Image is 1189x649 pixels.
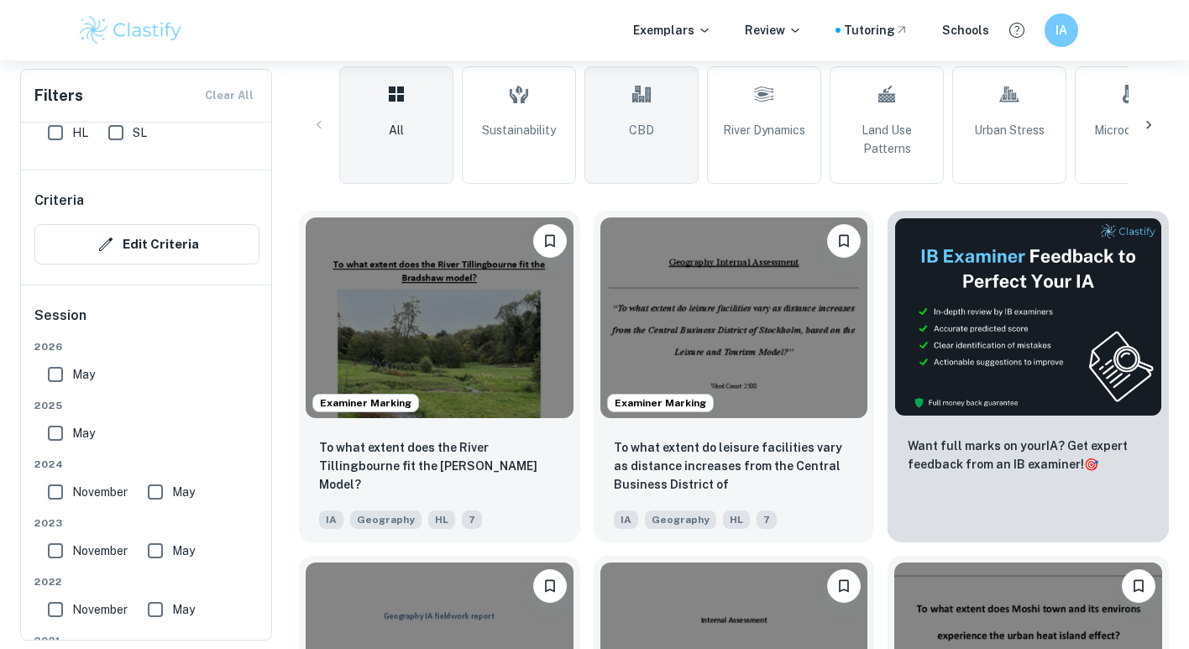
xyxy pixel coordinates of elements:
[462,510,482,529] span: 7
[844,21,909,39] a: Tutoring
[72,123,88,142] span: HL
[34,516,259,531] span: 2023
[299,211,580,542] a: Examiner MarkingBookmarkTo what extent does the River Tillingbourne fit the Bradshaw Model?IAGeog...
[894,217,1162,416] img: Thumbnail
[608,395,713,411] span: Examiner Marking
[34,633,259,648] span: 2021
[428,510,455,529] span: HL
[888,211,1169,542] a: ThumbnailWant full marks on yourIA? Get expert feedback from an IB examiner!
[34,191,84,211] h6: Criteria
[533,224,567,258] button: Bookmark
[974,121,1045,139] span: Urban Stress
[319,510,343,529] span: IA
[72,424,95,442] span: May
[723,510,750,529] span: HL
[72,483,128,501] span: November
[34,398,259,413] span: 2025
[1052,21,1071,39] h6: IA
[1122,569,1155,603] button: Bookmark
[172,600,195,619] span: May
[1045,13,1078,47] button: IA
[34,339,259,354] span: 2026
[908,437,1149,474] p: Want full marks on your IA ? Get expert feedback from an IB examiner!
[72,365,95,384] span: May
[1094,121,1171,139] span: Microclimates
[629,121,654,139] span: CBD
[600,217,868,418] img: Geography IA example thumbnail: To what extent do leisure facilities var
[133,123,147,142] span: SL
[614,438,855,495] p: To what extent do leisure facilities vary as distance increases from the Central Business Distric...
[306,217,574,418] img: Geography IA example thumbnail: To what extent does the River Tillingbou
[745,21,802,39] p: Review
[34,457,259,472] span: 2024
[1084,458,1098,471] span: 🎯
[614,510,638,529] span: IA
[645,510,716,529] span: Geography
[319,438,560,494] p: To what extent does the River Tillingbourne fit the Bradshaw Model?
[723,121,805,139] span: River Dynamics
[313,395,418,411] span: Examiner Marking
[389,121,404,139] span: All
[942,21,989,39] a: Schools
[34,84,83,107] h6: Filters
[172,542,195,560] span: May
[1003,16,1031,44] button: Help and Feedback
[827,569,861,603] button: Bookmark
[482,121,556,139] span: Sustainability
[34,224,259,264] button: Edit Criteria
[72,600,128,619] span: November
[594,211,875,542] a: Examiner MarkingBookmarkTo what extent do leisure facilities vary as distance increases from the ...
[633,21,711,39] p: Exemplars
[757,510,777,529] span: 7
[72,542,128,560] span: November
[837,121,936,158] span: Land Use Patterns
[533,569,567,603] button: Bookmark
[34,574,259,589] span: 2022
[172,483,195,501] span: May
[827,224,861,258] button: Bookmark
[34,306,259,339] h6: Session
[77,13,184,47] img: Clastify logo
[350,510,422,529] span: Geography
